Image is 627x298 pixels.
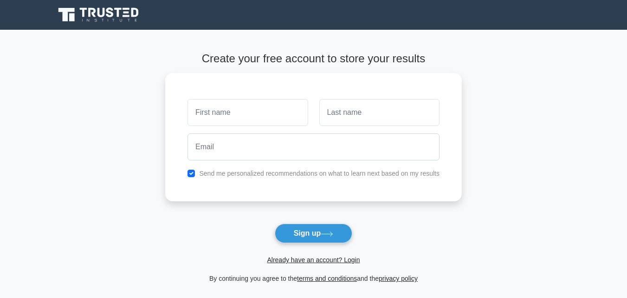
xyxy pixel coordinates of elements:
[319,99,440,126] input: Last name
[275,224,353,243] button: Sign up
[165,52,462,66] h4: Create your free account to store your results
[160,273,467,284] div: By continuing you agree to the and the
[187,99,308,126] input: First name
[187,133,440,160] input: Email
[199,170,440,177] label: Send me personalized recommendations on what to learn next based on my results
[379,275,418,282] a: privacy policy
[267,256,360,264] a: Already have an account? Login
[297,275,357,282] a: terms and conditions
